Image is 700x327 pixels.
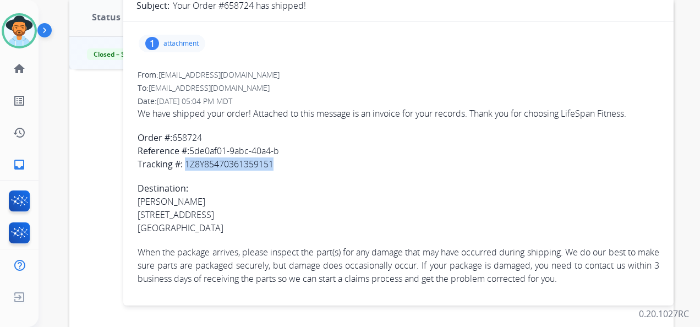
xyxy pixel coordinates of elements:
mat-icon: list_alt [13,94,26,107]
span: [EMAIL_ADDRESS][DOMAIN_NAME] [158,69,280,80]
p: When the package arrives, please inspect the part(s) for any damage that may have occurred during... [138,246,659,285]
img: avatar [4,15,35,46]
div: From: [138,69,659,80]
p: attachment [163,39,199,48]
span: [EMAIL_ADDRESS][DOMAIN_NAME] [149,83,270,93]
span: [DATE] 05:04 PM MDT [157,96,232,106]
p: We have shipped your order! Attached to this message is an invoice for your records. Thank you fo... [138,107,659,120]
p: 0.20.1027RC [639,307,689,320]
strong: Reference #: [138,145,189,157]
mat-icon: inbox [13,158,26,171]
div: To: [138,83,659,94]
mat-icon: history [13,126,26,139]
mat-icon: home [13,62,26,75]
span: Status [92,10,121,24]
a: 1Z8Y85470361359151 [185,158,274,170]
div: Date: [138,96,659,107]
p: 658724 5de0af01-9abc-40a4-b [138,131,659,171]
div: 1 [145,37,159,50]
strong: Destination: [138,182,188,194]
p: [PERSON_NAME] [STREET_ADDRESS] [GEOGRAPHIC_DATA] [138,182,659,235]
strong: Tracking #: [138,158,183,170]
span: Closed – Solved [87,48,148,60]
strong: Order #: [138,132,172,144]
